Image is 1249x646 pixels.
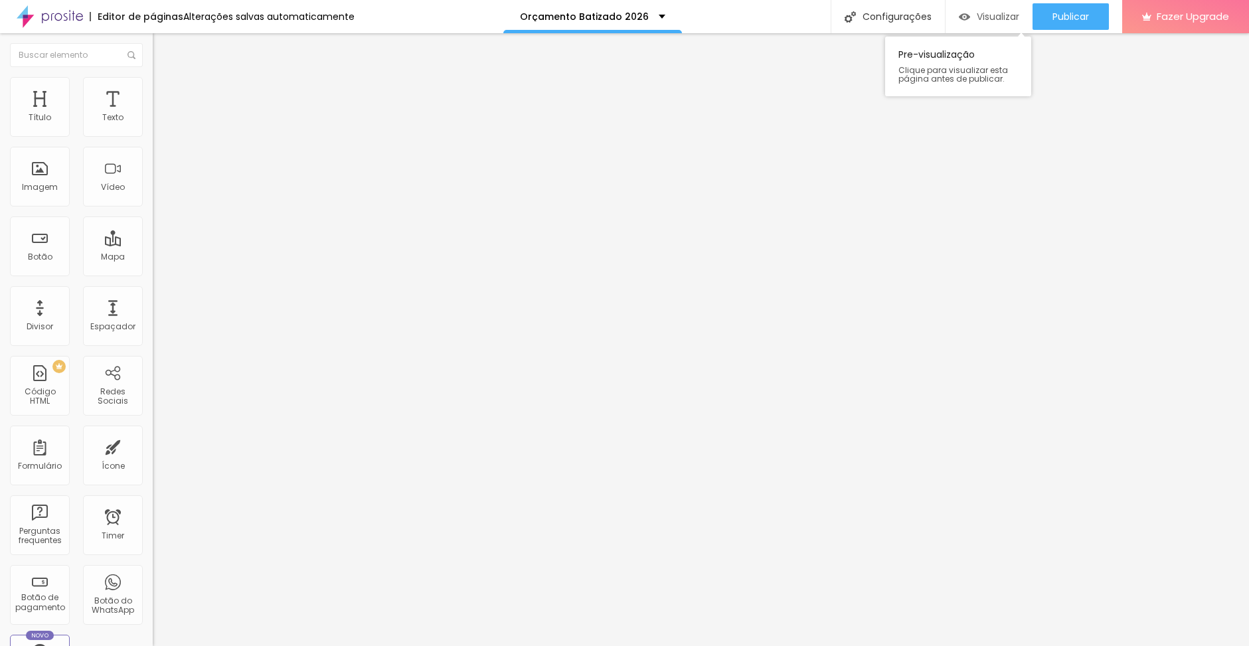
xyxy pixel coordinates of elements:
[22,183,58,192] div: Imagem
[127,51,135,59] img: Icone
[520,12,649,21] p: Orçamento Batizado 2026
[29,113,51,122] div: Título
[102,531,124,540] div: Timer
[885,37,1031,96] div: Pre-visualização
[10,43,143,67] input: Buscar elemento
[101,183,125,192] div: Vídeo
[86,596,139,615] div: Botão do WhatsApp
[86,387,139,406] div: Redes Sociais
[898,66,1018,83] span: Clique para visualizar esta página antes de publicar.
[183,12,355,21] div: Alterações salvas automaticamente
[101,252,125,262] div: Mapa
[959,11,970,23] img: view-1.svg
[13,593,66,612] div: Botão de pagamento
[1052,11,1089,22] span: Publicar
[977,11,1019,22] span: Visualizar
[90,322,135,331] div: Espaçador
[1157,11,1229,22] span: Fazer Upgrade
[26,631,54,640] div: Novo
[102,461,125,471] div: Ícone
[946,3,1033,30] button: Visualizar
[28,252,52,262] div: Botão
[18,461,62,471] div: Formulário
[102,113,124,122] div: Texto
[90,12,183,21] div: Editor de páginas
[27,322,53,331] div: Divisor
[13,387,66,406] div: Código HTML
[1033,3,1109,30] button: Publicar
[845,11,856,23] img: Icone
[153,33,1249,646] iframe: Editor
[13,526,66,546] div: Perguntas frequentes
